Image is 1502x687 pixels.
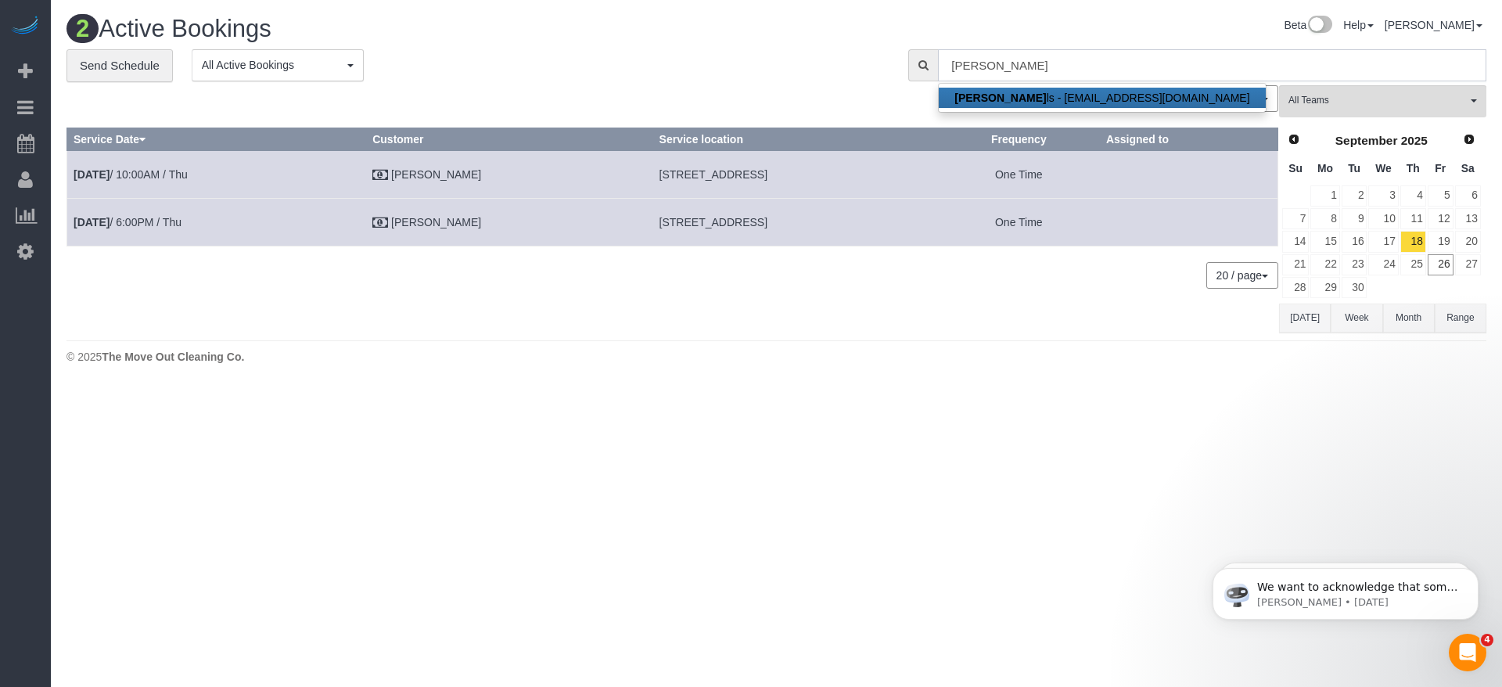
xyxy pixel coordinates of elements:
a: 28 [1282,277,1309,298]
a: 3 [1368,185,1398,207]
a: 13 [1455,208,1481,229]
button: All Teams [1279,85,1486,117]
th: Assigned to [1099,128,1277,150]
a: 19 [1428,231,1453,252]
strong: The Move Out Cleaning Co. [102,351,244,363]
button: [DATE] [1279,304,1331,333]
a: 26 [1428,254,1453,275]
b: [DATE] [74,168,110,181]
th: Frequency [938,128,1099,150]
a: 20 [1455,231,1481,252]
i: Check Payment [372,170,388,181]
a: 1 [1310,185,1339,207]
a: 24 [1368,254,1398,275]
a: 25 [1400,254,1426,275]
td: Service location [652,198,938,246]
a: 10 [1368,208,1398,229]
span: [STREET_ADDRESS] [659,168,767,181]
span: We want to acknowledge that some users may be experiencing lag or slower performance in our softw... [68,45,269,260]
span: Wednesday [1375,162,1392,174]
a: 23 [1342,254,1367,275]
button: 20 / page [1206,262,1278,289]
img: Automaid Logo [9,16,41,38]
a: 15 [1310,231,1339,252]
nav: Pagination navigation [1207,262,1278,289]
span: Tuesday [1348,162,1360,174]
a: 8 [1310,208,1339,229]
span: Sunday [1288,162,1303,174]
a: 22 [1310,254,1339,275]
span: [STREET_ADDRESS] [659,216,767,228]
td: Customer [366,198,652,246]
a: 7 [1282,208,1309,229]
a: Send Schedule [66,49,173,82]
td: Frequency [938,150,1099,198]
iframe: Intercom live chat [1449,634,1486,671]
button: All Active Bookings [192,49,364,81]
td: Service location [652,150,938,198]
h1: Active Bookings [66,16,765,42]
span: Next [1463,133,1475,146]
td: Schedule date [67,198,366,246]
span: Friday [1435,162,1446,174]
a: [PERSON_NAME]ls - [EMAIL_ADDRESS][DOMAIN_NAME] [939,88,1265,108]
a: 30 [1342,277,1367,298]
div: © 2025 [66,349,1486,365]
td: Frequency [938,198,1099,246]
a: [DATE]/ 10:00AM / Thu [74,168,188,181]
a: 18 [1400,231,1426,252]
td: Customer [366,150,652,198]
b: [DATE] [74,216,110,228]
a: Beta [1284,19,1332,31]
a: 6 [1455,185,1481,207]
th: Service Date [67,128,366,150]
a: 21 [1282,254,1309,275]
a: 5 [1428,185,1453,207]
button: Month [1383,304,1435,333]
a: [PERSON_NAME] [1385,19,1482,31]
a: Help [1343,19,1374,31]
a: Prev [1283,129,1305,151]
a: [PERSON_NAME] [391,168,481,181]
iframe: Intercom notifications message [1189,535,1502,645]
td: Assigned to [1099,198,1277,246]
span: Saturday [1461,162,1475,174]
span: 2 [66,14,99,43]
span: Prev [1288,133,1300,146]
th: Service location [652,128,938,150]
span: Monday [1317,162,1333,174]
span: All Active Bookings [202,57,343,73]
th: Customer [366,128,652,150]
button: Week [1331,304,1382,333]
span: 4 [1481,634,1493,646]
span: Thursday [1407,162,1420,174]
a: 17 [1368,231,1398,252]
a: 27 [1455,254,1481,275]
img: New interface [1306,16,1332,36]
a: 4 [1400,185,1426,207]
a: [DATE]/ 6:00PM / Thu [74,216,181,228]
a: 9 [1342,208,1367,229]
ol: All Teams [1279,85,1486,110]
a: Next [1458,129,1480,151]
p: Message from Ellie, sent 3d ago [68,60,270,74]
input: Enter the first 3 letters of the name to search [938,49,1486,81]
a: 2 [1342,185,1367,207]
a: [PERSON_NAME] [391,216,481,228]
span: All Teams [1288,94,1467,107]
td: Schedule date [67,150,366,198]
strong: [PERSON_NAME] [954,92,1046,104]
i: Check Payment [372,218,388,228]
a: 14 [1282,231,1309,252]
a: 16 [1342,231,1367,252]
a: 12 [1428,208,1453,229]
a: 29 [1310,277,1339,298]
td: Assigned to [1099,150,1277,198]
span: September [1335,134,1398,147]
span: 2025 [1401,134,1428,147]
button: Range [1435,304,1486,333]
a: 11 [1400,208,1426,229]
